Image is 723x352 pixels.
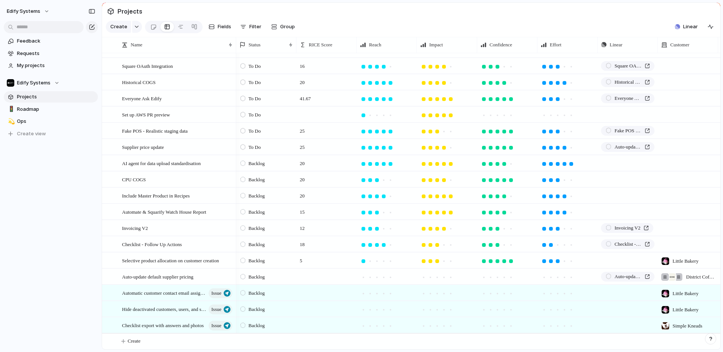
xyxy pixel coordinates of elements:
button: Issue [209,321,232,331]
span: Hide deactivated customers, users, and sites [122,305,206,313]
span: Little Bakery [673,306,699,314]
div: 💫 [8,117,13,126]
span: Backlog [249,273,265,281]
span: Checklist - Follow Up Actions [122,240,182,248]
span: To Do [249,63,261,70]
span: Backlog [249,289,265,297]
span: To Do [249,79,261,86]
span: Edify Systems [17,79,50,87]
span: Everyone Ask Edify [615,95,642,102]
span: Roadmap [17,106,95,113]
span: Square OAuth Integration [122,61,173,70]
button: Create [106,21,131,33]
span: Ops [17,118,95,125]
span: 5 [297,253,305,265]
span: Create [128,337,140,345]
span: 16 [297,58,308,70]
span: Edify Systems [7,8,40,15]
span: Backlog [249,306,265,313]
span: Include Master Product in Recipes [122,191,190,200]
a: Auto-update default supplier pricing [601,272,654,282]
span: To Do [249,95,261,103]
span: Auto-update default supplier pricing [615,143,642,151]
button: Linear [672,21,701,32]
span: 20 [297,188,308,200]
span: Auto-update default supplier pricing [122,272,194,281]
span: Checklist - Follow Up Actions [615,240,642,248]
span: Fake POS - Realistic staging data [615,127,642,135]
span: Reach [369,41,381,49]
span: Linear [610,41,622,49]
button: Edify Systems [4,77,98,89]
span: Requests [17,50,95,57]
span: Backlog [249,176,265,184]
span: 15 [297,204,308,216]
a: Checklist - Follow Up Actions [601,239,654,249]
span: 25 [297,139,308,151]
span: Linear [683,23,698,31]
span: To Do [249,127,261,135]
span: Invoicing V2 [615,224,641,232]
span: 18 [297,237,308,248]
div: 🚦 [8,105,13,113]
span: Effort [550,41,561,49]
a: Requests [4,48,98,59]
a: Everyone Ask Edify [601,93,654,103]
a: 🚦Roadmap [4,104,98,115]
span: 25 [297,123,308,135]
span: Historical COGS [615,78,642,86]
span: Projects [17,93,95,101]
span: 41.67 [297,91,314,103]
a: 💫Ops [4,116,98,127]
button: Edify Systems [3,5,53,17]
span: Customer [670,41,689,49]
span: Confidence [490,41,512,49]
span: Fields [218,23,231,31]
span: Backlog [249,192,265,200]
span: Issue [211,304,221,315]
span: Backlog [249,160,265,167]
span: Selective product allocation on customer creation [122,256,219,265]
a: My projects [4,60,98,71]
button: 🚦 [7,106,14,113]
span: Impact [429,41,443,49]
button: Create view [4,128,98,139]
span: Simple Kneads [673,322,702,330]
a: Square OAuth Integration [601,61,654,71]
a: Historical COGS [601,77,654,87]
button: Fields [206,21,234,33]
span: Issue [211,320,221,331]
span: Little Bakery [673,257,699,265]
span: Group [280,23,295,31]
span: 20 [297,172,308,184]
span: Filter [249,23,261,31]
span: Auto-update default supplier pricing [615,273,642,280]
span: Fake POS - Realistic staging data [122,126,188,135]
span: Historical COGS [122,78,156,86]
button: 💫 [7,118,14,125]
span: Square OAuth Integration [615,62,642,70]
a: Invoicing V2 [601,223,653,233]
span: District Coffee , Ozone Coffee Roasters UK Ltd , [PERSON_NAME] [686,273,715,281]
span: Automatic customer contact email assignment on site creation [122,288,206,297]
span: Backlog [249,241,265,248]
span: Status [249,41,261,49]
span: Name [131,41,142,49]
span: RICE Score [309,41,332,49]
a: Auto-update default supplier pricing [601,142,654,152]
span: Checklist export with answers and photos [122,321,204,329]
span: Create view [17,130,46,138]
span: Backlog [249,208,265,216]
span: CPU COGS [122,175,146,184]
span: Backlog [249,322,265,329]
span: Issue [211,288,221,298]
span: To Do [249,111,261,119]
span: Set up AWS PR preview [122,110,170,119]
span: Little Bakery [673,290,699,297]
span: Automate & Squarify Watch House Report [122,207,206,216]
a: Projects [4,91,98,103]
span: 12 [297,220,308,232]
span: Backlog [249,257,265,265]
